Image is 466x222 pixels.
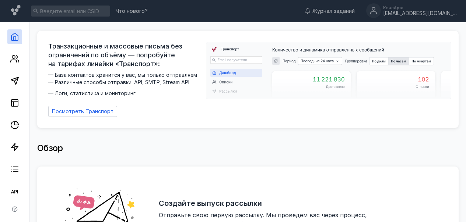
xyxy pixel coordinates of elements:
span: Журнал заданий [312,7,355,15]
span: Транзакционные и массовые письма без ограничений по объёму — попробуйте на тарифах линейки «Транс... [48,42,202,68]
div: КонсАрта [383,6,457,10]
img: dashboard-transport-banner [206,42,451,99]
a: Что нового? [112,8,151,14]
input: Введите email или CSID [31,6,110,17]
span: Обзор [37,143,63,153]
div: [EMAIL_ADDRESS][DOMAIN_NAME] [383,10,457,17]
a: Посмотреть Транспорт [48,106,117,117]
span: Посмотреть Транспорт [52,108,113,115]
span: Что нового? [116,8,148,14]
h2: Создайте выпуск рассылки [159,199,262,208]
a: Журнал заданий [301,7,358,15]
span: — База контактов хранится у вас, мы только отправляем — Различные способы отправки: API, SMTP, St... [48,71,202,97]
